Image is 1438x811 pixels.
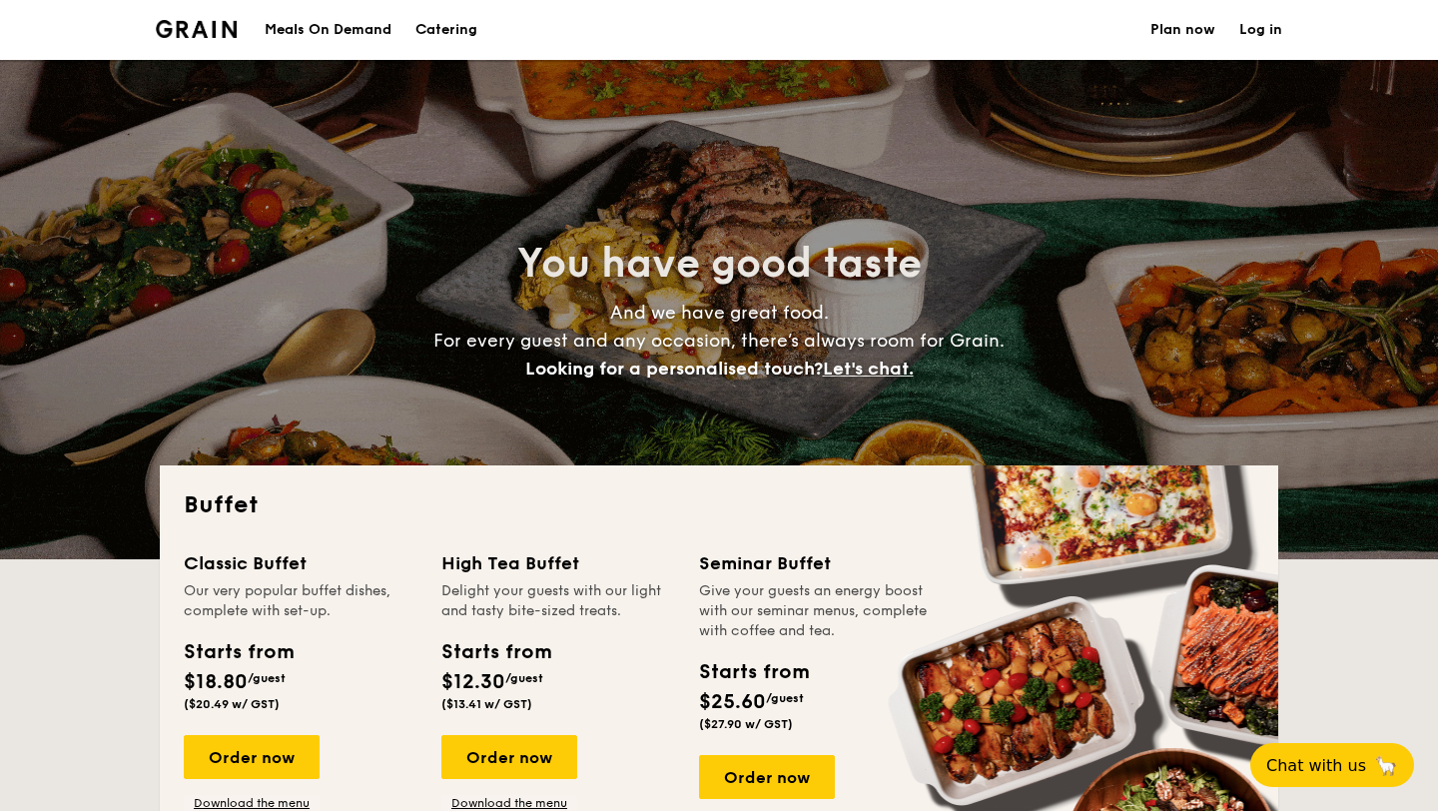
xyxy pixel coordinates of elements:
h2: Buffet [184,489,1254,521]
div: Classic Buffet [184,549,417,577]
div: Starts from [699,657,808,687]
span: Chat with us [1266,756,1366,775]
div: Order now [699,755,835,799]
div: Give your guests an energy boost with our seminar menus, complete with coffee and tea. [699,581,933,641]
div: Order now [184,735,320,779]
span: 🦙 [1374,754,1398,777]
span: /guest [505,671,543,685]
span: /guest [248,671,286,685]
div: Order now [441,735,577,779]
span: $25.60 [699,690,766,714]
div: Seminar Buffet [699,549,933,577]
button: Chat with us🦙 [1250,743,1414,787]
a: Logotype [156,20,237,38]
span: ($27.90 w/ GST) [699,717,793,731]
a: Download the menu [441,795,577,811]
div: Starts from [184,637,293,667]
span: Let's chat. [823,358,914,380]
span: /guest [766,691,804,705]
div: Our very popular buffet dishes, complete with set-up. [184,581,417,621]
span: $18.80 [184,670,248,694]
img: Grain [156,20,237,38]
a: Download the menu [184,795,320,811]
span: ($20.49 w/ GST) [184,697,280,711]
span: $12.30 [441,670,505,694]
div: Delight your guests with our light and tasty bite-sized treats. [441,581,675,621]
div: Starts from [441,637,550,667]
span: ($13.41 w/ GST) [441,697,532,711]
div: High Tea Buffet [441,549,675,577]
